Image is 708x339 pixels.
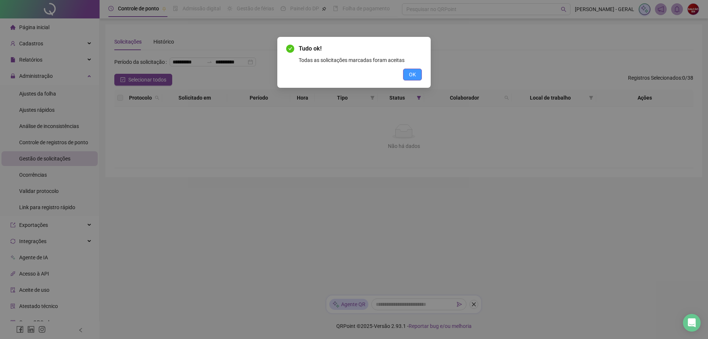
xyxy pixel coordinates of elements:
[286,45,294,53] span: check-circle
[403,69,422,80] button: OK
[409,70,416,79] span: OK
[683,314,701,332] div: Open Intercom Messenger
[299,56,422,64] div: Todas as solicitações marcadas foram aceitas
[299,44,422,53] span: Tudo ok!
